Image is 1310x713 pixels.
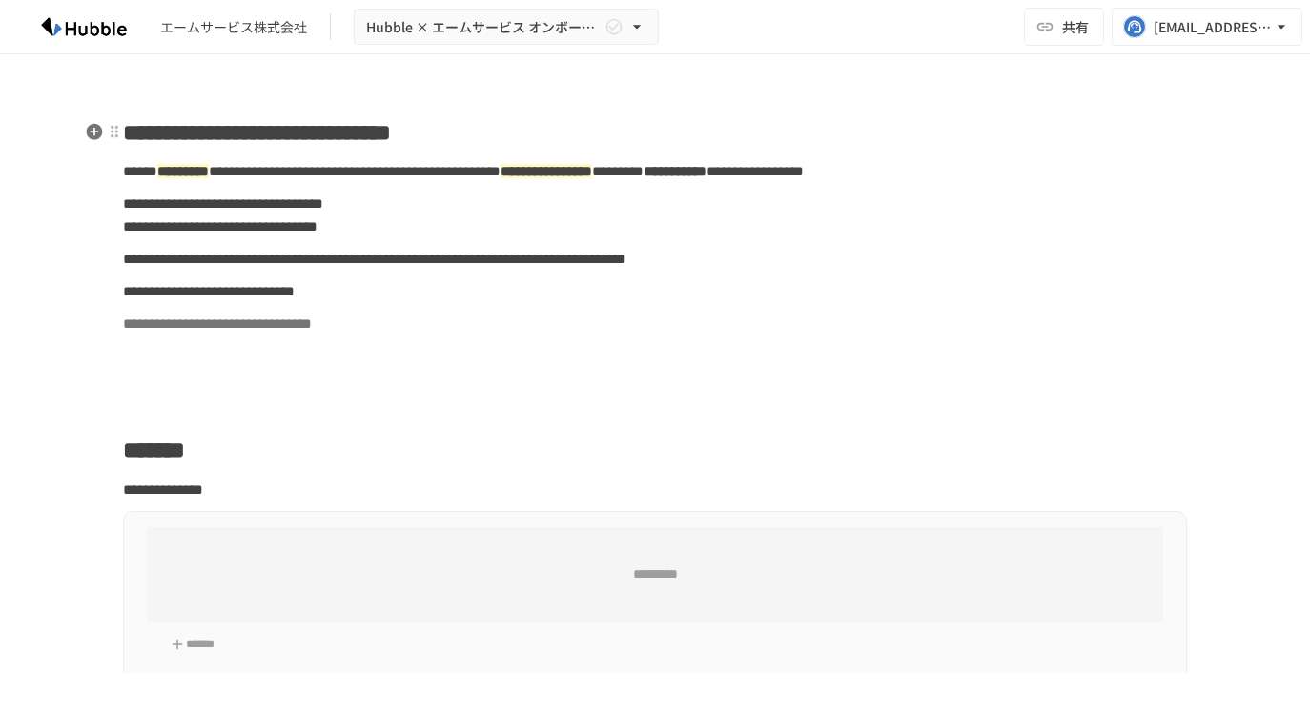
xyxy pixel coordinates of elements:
button: Hubble × エームサービス オンボーディングプロジェクト [354,9,659,46]
button: 共有 [1024,8,1104,46]
button: [EMAIL_ADDRESS][DOMAIN_NAME] [1112,8,1302,46]
span: Hubble × エームサービス オンボーディングプロジェクト [366,15,601,39]
img: HzDRNkGCf7KYO4GfwKnzITak6oVsp5RHeZBEM1dQFiQ [23,11,145,42]
div: [EMAIL_ADDRESS][DOMAIN_NAME] [1154,15,1272,39]
span: 共有 [1062,16,1089,37]
div: エームサービス株式会社 [160,17,307,37]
